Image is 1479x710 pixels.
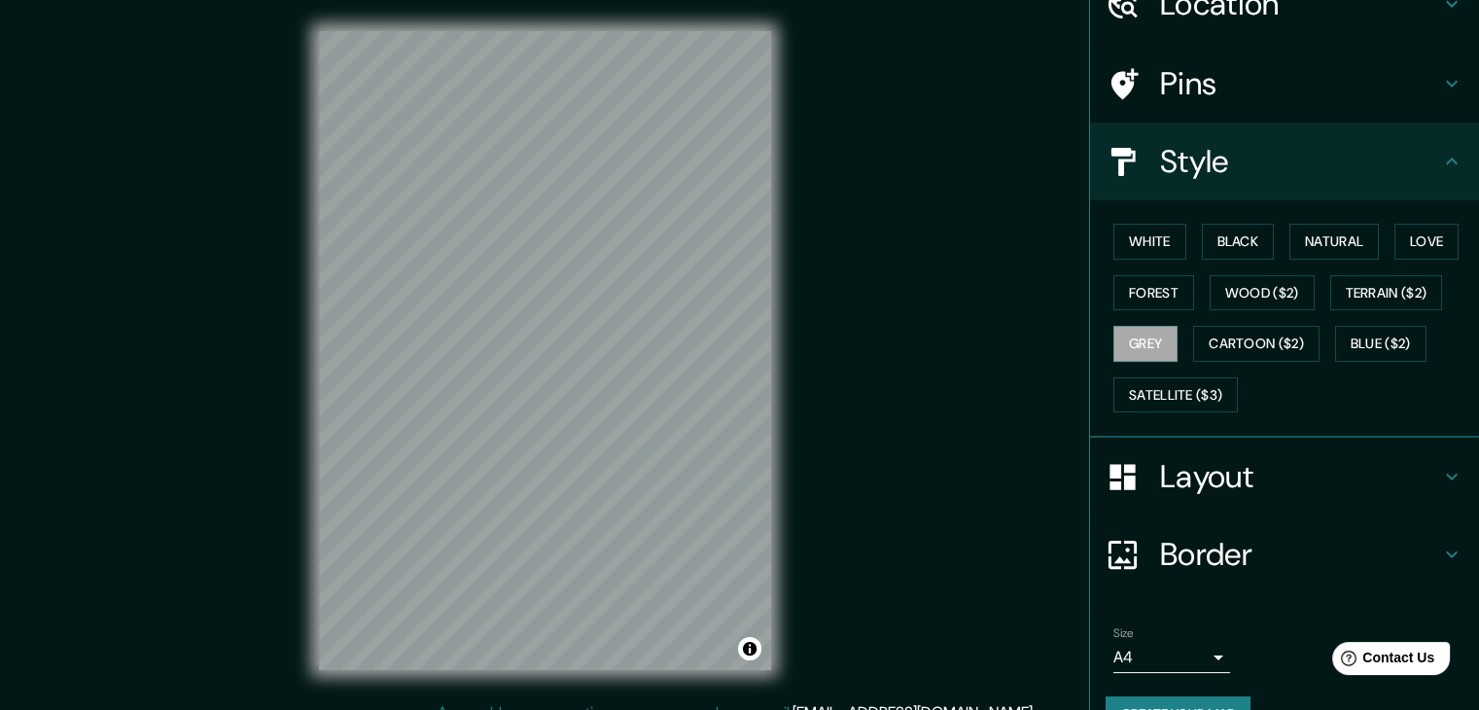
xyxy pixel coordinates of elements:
div: Style [1090,123,1479,200]
button: Cartoon ($2) [1193,326,1320,362]
button: Blue ($2) [1335,326,1426,362]
button: Satellite ($3) [1113,377,1238,413]
h4: Border [1160,535,1440,574]
div: Pins [1090,45,1479,123]
h4: Style [1160,142,1440,181]
div: Border [1090,515,1479,593]
iframe: Help widget launcher [1306,634,1458,689]
button: Black [1202,224,1275,260]
button: Natural [1289,224,1379,260]
div: A4 [1113,642,1230,673]
h4: Pins [1160,64,1440,103]
button: Toggle attribution [738,637,761,660]
canvas: Map [319,31,771,670]
button: Terrain ($2) [1330,275,1443,311]
div: Layout [1090,438,1479,515]
h4: Layout [1160,457,1440,496]
button: Grey [1113,326,1178,362]
label: Size [1113,625,1134,642]
button: White [1113,224,1186,260]
button: Wood ($2) [1210,275,1315,311]
button: Love [1394,224,1459,260]
button: Forest [1113,275,1194,311]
